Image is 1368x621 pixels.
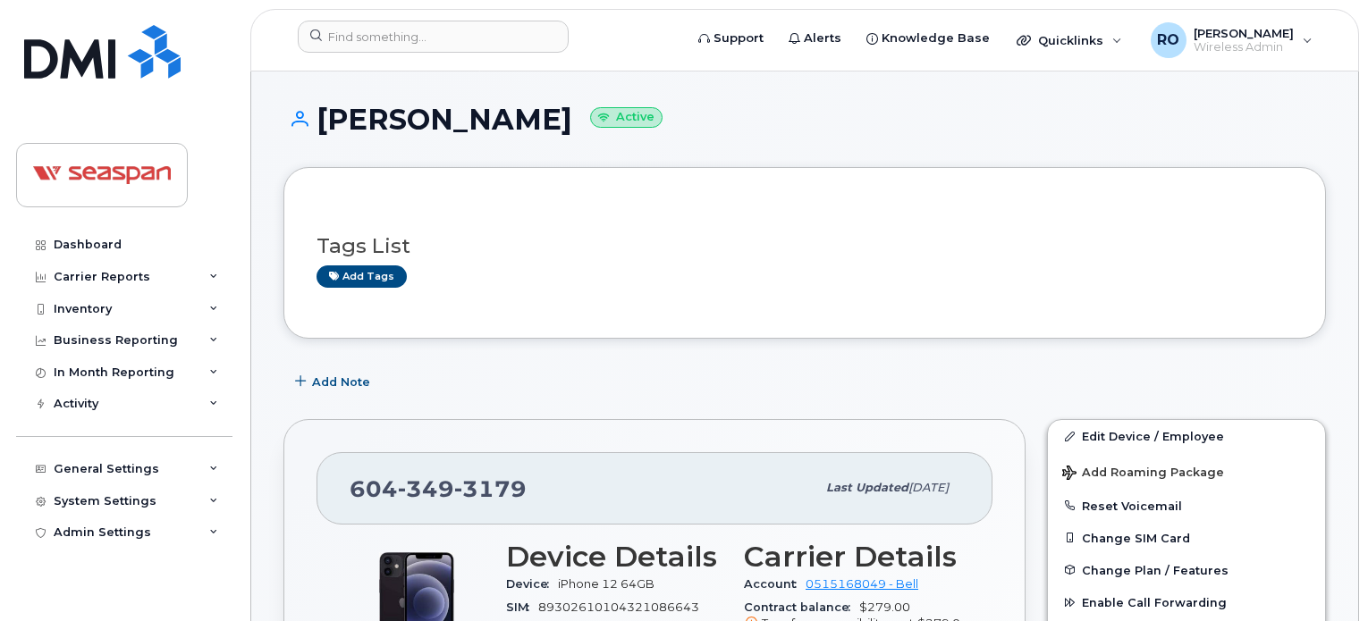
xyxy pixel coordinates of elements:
h3: Carrier Details [744,541,960,573]
span: 604 [350,475,527,502]
span: 89302610104321086643 [538,600,699,614]
span: Device [506,577,558,591]
button: Reset Voicemail [1048,490,1325,522]
span: SIM [506,600,538,614]
span: [DATE] [908,481,949,494]
button: Change Plan / Features [1048,554,1325,586]
span: 3179 [454,475,527,502]
h1: [PERSON_NAME] [283,104,1326,135]
span: Last updated [826,481,908,494]
h3: Tags List [317,235,1293,257]
button: Add Roaming Package [1048,453,1325,490]
small: Active [590,107,663,128]
span: Add Roaming Package [1062,466,1224,483]
span: Enable Call Forwarding [1082,596,1227,609]
button: Enable Call Forwarding [1048,586,1325,618]
span: iPhone 12 64GB [558,577,654,591]
span: 349 [398,475,454,502]
a: 0515168049 - Bell [806,577,918,591]
span: Contract balance [744,600,859,614]
a: Add tags [317,265,407,288]
span: Change Plan / Features [1082,563,1229,576]
span: Add Note [312,373,370,390]
a: Edit Device / Employee [1048,420,1325,452]
h3: Device Details [506,541,722,573]
button: Add Note [283,365,385,398]
span: Account [744,577,806,591]
button: Change SIM Card [1048,522,1325,554]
